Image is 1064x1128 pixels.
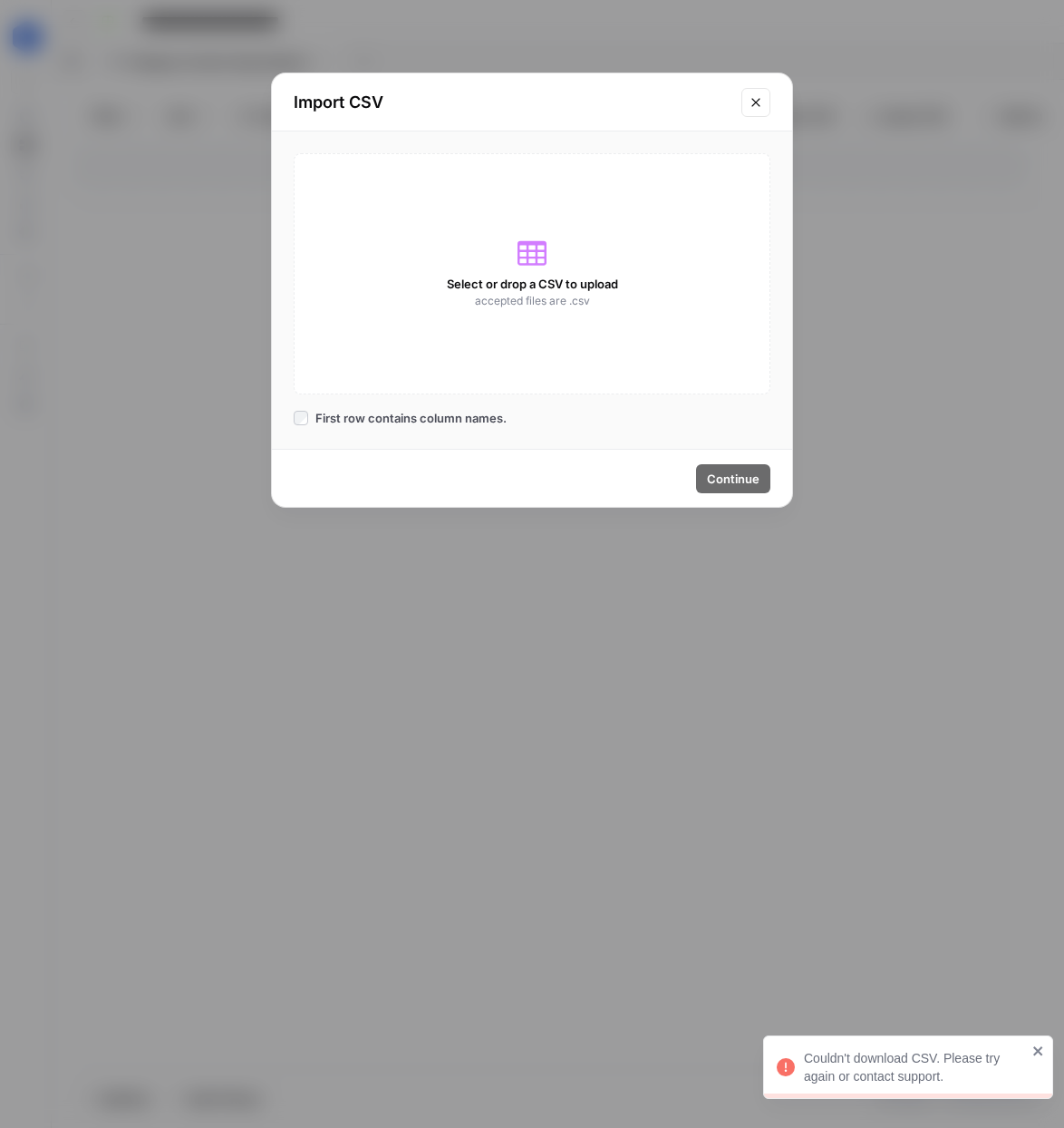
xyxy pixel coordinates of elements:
[294,90,730,115] h2: Import CSV
[294,411,308,425] input: First row contains column names.
[696,464,770,493] button: Continue
[447,275,618,293] span: Select or drop a CSV to upload
[707,470,759,488] span: Continue
[804,1049,1027,1085] div: Couldn't download CSV. Please try again or contact support.
[741,88,770,117] button: Close modal
[315,409,507,427] span: First row contains column names.
[1032,1044,1045,1058] button: close
[475,293,590,309] span: accepted files are .csv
